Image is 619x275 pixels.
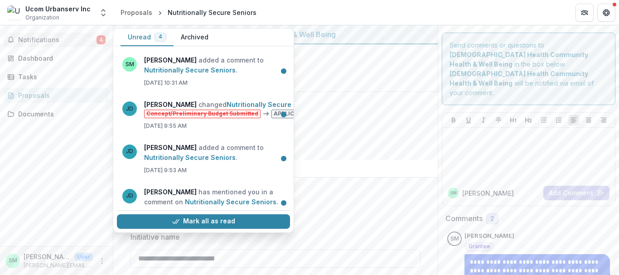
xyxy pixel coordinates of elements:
button: Add Comment [543,186,609,200]
span: 2 [490,215,494,223]
strong: [DEMOGRAPHIC_DATA] Health Community Health & Well Being [450,70,588,87]
button: Italicize [478,115,489,125]
p: added a comment to . [144,55,285,75]
div: Send comments or questions to in the box below. will be notified via email of your comment. [442,33,615,105]
a: Tasks [4,69,109,84]
a: Documents [4,106,109,121]
div: Nutritionally Secure Seniors [168,8,256,17]
button: Bullet List [538,115,549,125]
span: Notifications [18,36,97,44]
span: Organization [25,14,59,22]
div: Sara Mitchell [450,236,459,242]
button: Partners [575,4,594,22]
div: Sara Mitchell [9,258,17,264]
p: changed from [144,100,339,118]
span: 4 [97,35,106,44]
button: Strike [493,115,504,125]
nav: breadcrumb [117,6,260,19]
div: Ucom Urbanserv Inc [25,4,91,14]
div: Proposals [18,91,102,100]
button: Underline [463,115,474,125]
a: Dashboard [4,51,109,66]
p: has mentioned you in a comment on . [144,187,285,207]
a: Nutritionally Secure Seniors [144,154,236,161]
a: Nutritionally Secure Seniors [227,101,318,108]
button: Align Left [568,115,579,125]
p: [PERSON_NAME] [464,232,514,241]
span: 4 [159,34,162,40]
p: [PERSON_NAME] [462,188,514,198]
div: Documents [18,109,102,119]
button: Bold [448,115,459,125]
button: Open entity switcher [97,4,110,22]
p: Initiative name [131,232,180,242]
button: Ordered List [553,115,564,125]
img: Ucom Urbanserv Inc [7,5,22,20]
h2: Comments [445,214,483,223]
button: Unread [121,29,174,46]
button: Align Center [583,115,594,125]
a: Nutritionally Secure Seniors [144,66,236,74]
p: [PERSON_NAME] [24,252,71,261]
button: Notifications4 [4,33,109,47]
button: More [97,256,107,266]
p: User [74,253,93,261]
p: [PERSON_NAME][EMAIL_ADDRESS][DOMAIN_NAME] [24,261,93,270]
div: Proposals [121,8,152,17]
button: Heading 2 [523,115,534,125]
span: Grantee [469,243,490,250]
button: Archived [174,29,216,46]
a: Nutritionally Secure Seniors [185,198,276,206]
a: Proposals [117,6,156,19]
a: Proposals [4,88,109,103]
div: Tasks [18,72,102,82]
button: Align Right [598,115,609,125]
strong: [DEMOGRAPHIC_DATA] Health Community Health & Well Being [450,51,588,68]
button: Mark all as read [117,214,290,229]
div: Dashboard [18,53,102,63]
button: Heading 1 [508,115,519,125]
p: added a comment to . [144,143,285,163]
div: Sara Mitchell [450,191,457,195]
button: Get Help [597,4,615,22]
